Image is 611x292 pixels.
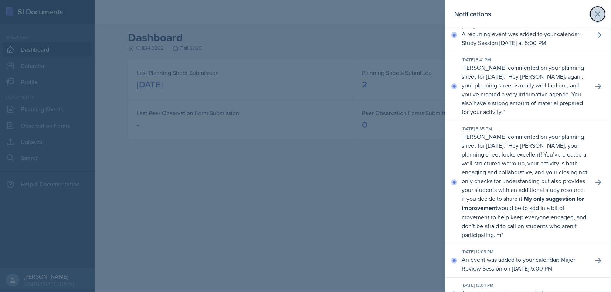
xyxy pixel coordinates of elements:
[462,56,587,63] div: [DATE] 8:41 PM
[462,248,587,255] div: [DATE] 12:05 PM
[462,255,587,273] p: An event was added to your calendar: Major Review Session on [DATE] 5:00 PM
[462,141,587,239] p: Hey [PERSON_NAME], your planning sheet looks excellent! You’ve created a well-structured warm-up,...
[462,63,587,116] p: [PERSON_NAME] commented on your planning sheet for [DATE]: " "
[462,30,587,47] p: A recurring event was added to your calendar: Study Session [DATE] at 5:00 PM
[462,282,587,289] div: [DATE] 12:04 PM
[462,72,583,116] p: Hey [PERSON_NAME], again, your planning sheet is really well laid out, and you’ve created a very ...
[454,9,491,19] h2: Notifications
[462,132,587,239] p: [PERSON_NAME] commented on your planning sheet for [DATE]: " "
[462,126,587,132] div: [DATE] 8:35 PM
